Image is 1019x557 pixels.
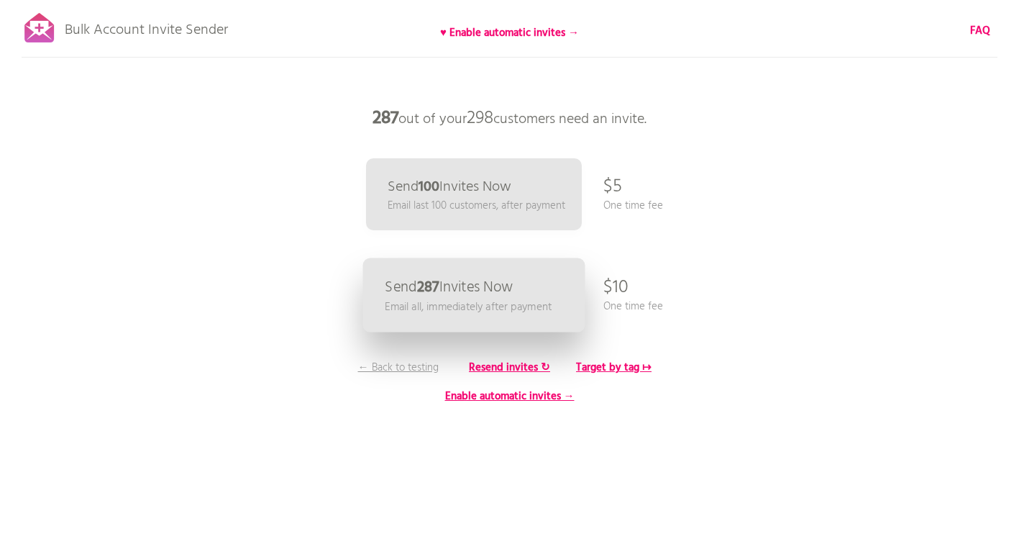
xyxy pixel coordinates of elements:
[576,359,652,376] b: Target by tag ↦
[65,9,228,45] p: Bulk Account Invite Sender
[366,158,582,230] a: Send100Invites Now Email last 100 customers, after payment
[603,266,629,309] p: $10
[362,258,585,332] a: Send287Invites Now Email all, immediately after payment
[970,22,990,40] b: FAQ
[467,104,493,133] span: 298
[440,24,579,42] b: ♥ Enable automatic invites →
[419,176,439,199] b: 100
[416,276,439,299] b: 287
[373,104,398,133] b: 287
[388,180,511,194] p: Send Invites Now
[469,359,550,376] b: Resend invites ↻
[445,388,575,405] b: Enable automatic invites →
[603,198,663,214] p: One time fee
[294,97,726,140] p: out of your customers need an invite.
[970,23,990,39] a: FAQ
[603,299,663,314] p: One time fee
[385,299,552,315] p: Email all, immediately after payment
[344,360,452,376] p: ← Back to testing
[385,280,513,295] p: Send Invites Now
[388,198,565,214] p: Email last 100 customers, after payment
[603,166,622,209] p: $5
